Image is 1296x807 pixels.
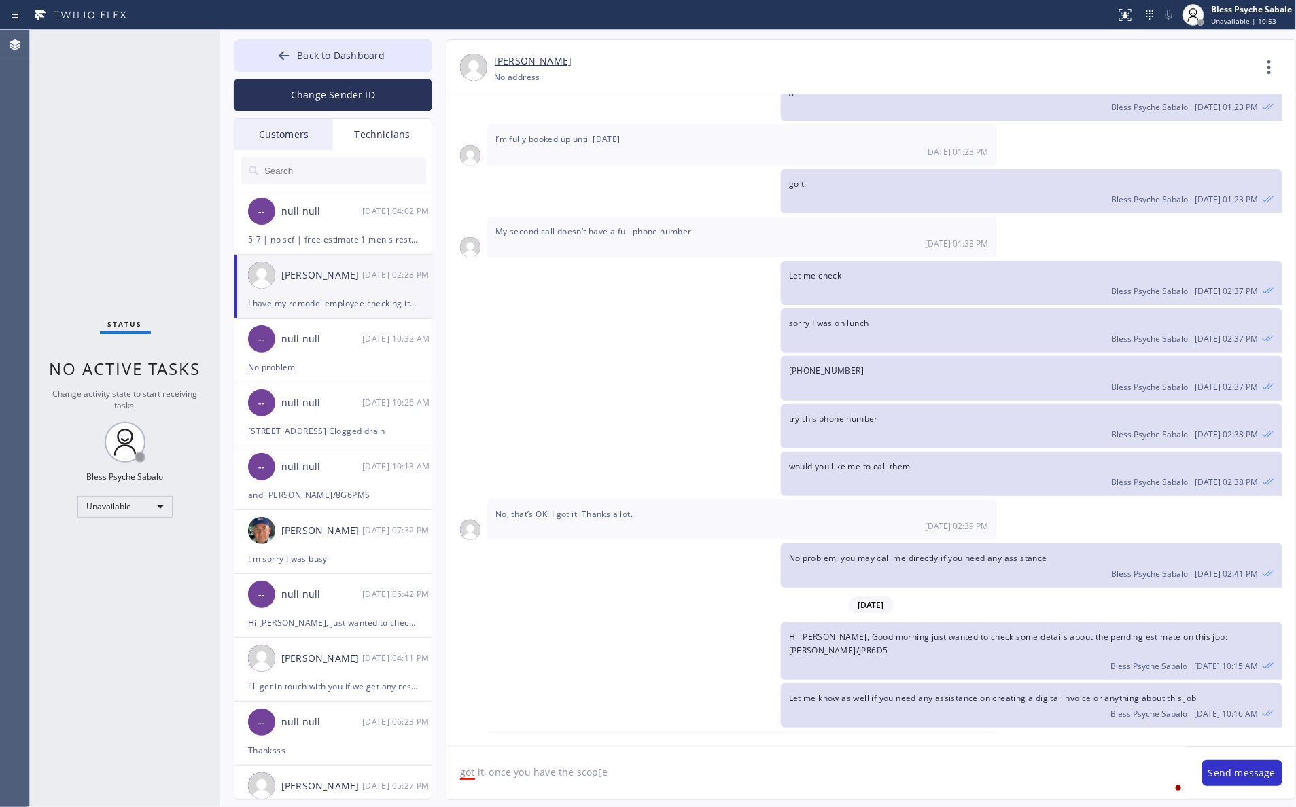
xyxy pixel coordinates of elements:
span: Let me know as well if you need any assistance on creating a digital invoice or anything about th... [789,692,1197,704]
span: Bless Psyche Sabalo [1112,568,1189,579]
span: [DATE] 02:37 PM [1195,381,1259,393]
img: user.png [248,772,275,800]
div: Bless Psyche Sabalo [87,471,164,482]
span: Bless Psyche Sabalo [1112,194,1189,205]
span: [DATE] [849,596,894,613]
span: No active tasks [50,357,201,380]
div: Technicians [333,119,432,150]
button: Send message [1202,760,1282,786]
span: Change activity state to start receiving tasks. [53,388,198,411]
span: [DATE] 02:38 PM [1195,429,1259,440]
span: Back to Dashboard [297,49,385,62]
span: Status [108,319,143,329]
span: try this phone number [789,413,878,425]
span: sorry I was on lunch [789,317,869,329]
span: Unavailable | 10:53 [1211,16,1276,26]
div: 5-7 | no scf | free estimate 1 men's restroom is clog | [STREET_ADDRESS] commercial(manager)--Gle... [248,232,418,247]
div: null null [281,331,362,347]
span: Hi [PERSON_NAME], Good morning just wanted to check some details about the pending estimate on th... [789,631,1228,656]
div: Hi [PERSON_NAME], just wanted to check on some details for this job "[PERSON_NAME] / BL2XAA [248,615,418,630]
img: user.png [460,237,480,257]
span: Bless Psyche Sabalo [1111,660,1188,672]
span: -- [258,715,265,730]
img: user.png [460,145,480,166]
div: Bless Psyche Sabalo [1211,3,1292,15]
div: 09/13/2025 9:32 AM [362,522,433,538]
span: Bless Psyche Sabalo [1112,429,1189,440]
div: null null [281,715,362,730]
div: 09/12/2025 9:39 AM [487,499,997,540]
span: -- [258,204,265,219]
div: Thanksss [248,742,418,758]
div: 09/15/2025 9:28 AM [487,731,997,785]
div: [STREET_ADDRESS] Clogged drain [248,423,418,439]
button: Mute [1159,5,1178,24]
span: [DATE] 01:23 PM [926,146,989,158]
div: 09/12/2025 9:37 AM [781,356,1282,400]
img: user.png [460,520,480,540]
span: -- [258,331,265,347]
span: would you like me to call them [789,461,911,472]
div: 09/12/2025 9:11 AM [362,650,433,666]
div: [PERSON_NAME] [281,651,362,666]
span: Bless Psyche Sabalo [1112,381,1189,393]
div: 09/15/2025 9:32 AM [362,331,433,346]
div: No problem [248,359,418,375]
div: 09/15/2025 9:15 AM [781,622,1282,679]
span: [DATE] 10:16 AM [1195,708,1259,719]
span: [DATE] 02:41 PM [1195,568,1259,579]
span: -- [258,459,265,475]
span: [DATE] 01:23 PM [1195,101,1259,113]
input: Search [263,157,426,184]
div: [PERSON_NAME] [281,778,362,794]
button: Back to Dashboard [234,39,432,72]
span: go ti [789,178,807,190]
span: -- [258,395,265,411]
span: [DATE] 02:39 PM [926,520,989,532]
div: 09/12/2025 9:38 AM [781,452,1282,496]
a: [PERSON_NAME] [494,54,572,69]
div: null null [281,395,362,411]
span: [DATE] 02:38 PM [1195,476,1259,488]
span: -- [258,587,265,603]
span: [DATE] 02:37 PM [1195,285,1259,297]
span: [DATE] 02:37 PM [1195,333,1259,344]
div: I have my remodel employee checking it out [DATE] to double check one thing. I’ll let you know wh... [248,295,418,311]
span: I’m fully booked up until [DATE] [495,133,620,145]
div: No address [494,69,540,85]
div: null null [281,459,362,475]
div: 09/15/2025 9:26 AM [362,395,433,410]
div: 09/11/2025 9:23 AM [362,714,433,730]
img: eb1005bbae17aab9b5e109a2067821b9.jpg [248,517,275,544]
div: 09/12/2025 9:23 AM [781,169,1282,213]
div: null null [281,204,362,219]
div: 09/12/2025 9:23 AM [781,77,1282,121]
img: user.png [248,645,275,672]
span: Bless Psyche Sabalo [1112,333,1189,344]
div: 09/12/2025 9:38 AM [781,404,1282,448]
span: [DATE] 01:23 PM [1195,194,1259,205]
div: 09/15/2025 9:13 AM [362,459,433,474]
span: [DATE] 10:15 AM [1195,660,1259,672]
span: Bless Psyche Sabalo [1112,476,1189,488]
textarea: got it, once you have the scop[e [446,747,1189,799]
div: Customers [234,119,333,150]
div: Unavailable [77,496,173,518]
span: Bless Psyche Sabalo [1111,708,1188,719]
div: 09/12/2025 9:38 AM [487,217,997,257]
div: 09/12/2025 9:37 AM [781,261,1282,305]
button: Change Sender ID [234,79,432,111]
div: 09/15/2025 9:28 AM [362,267,433,283]
span: [PHONE_NUMBER] [789,365,864,376]
img: user.png [248,262,275,289]
div: 09/04/2025 9:27 AM [362,778,433,793]
span: No problem, you may call me directly if you need any assistance [789,552,1047,564]
div: 09/12/2025 9:41 AM [781,543,1282,588]
div: 09/12/2025 9:37 AM [781,308,1282,353]
div: [PERSON_NAME] [281,268,362,283]
div: and [PERSON_NAME]/8G6PMS [248,487,418,503]
span: Let me check [789,270,842,281]
span: No, that’s OK. I got it. Thanks a lot. [495,508,633,520]
div: I'll get in touch with you if we get any response from her [248,679,418,694]
span: Bless Psyche Sabalo [1112,285,1189,297]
